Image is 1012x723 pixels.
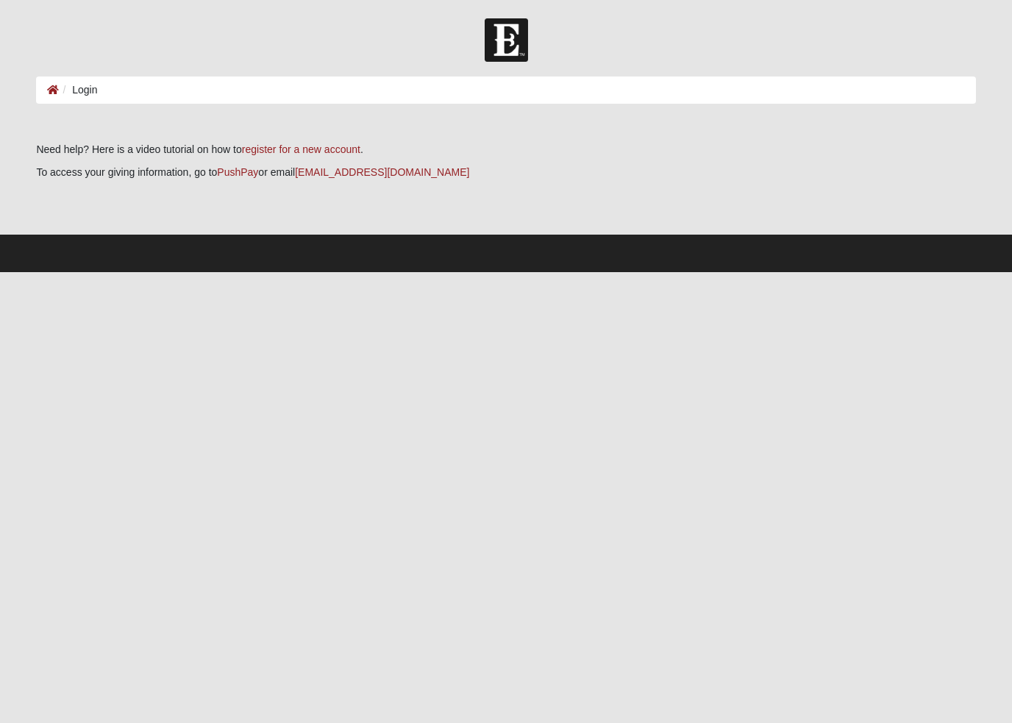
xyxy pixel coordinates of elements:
[59,82,97,98] li: Login
[485,18,528,62] img: Church of Eleven22 Logo
[36,142,975,157] p: Need help? Here is a video tutorial on how to .
[295,166,469,178] a: [EMAIL_ADDRESS][DOMAIN_NAME]
[36,165,975,180] p: To access your giving information, go to or email
[217,166,258,178] a: PushPay
[242,143,360,155] a: register for a new account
